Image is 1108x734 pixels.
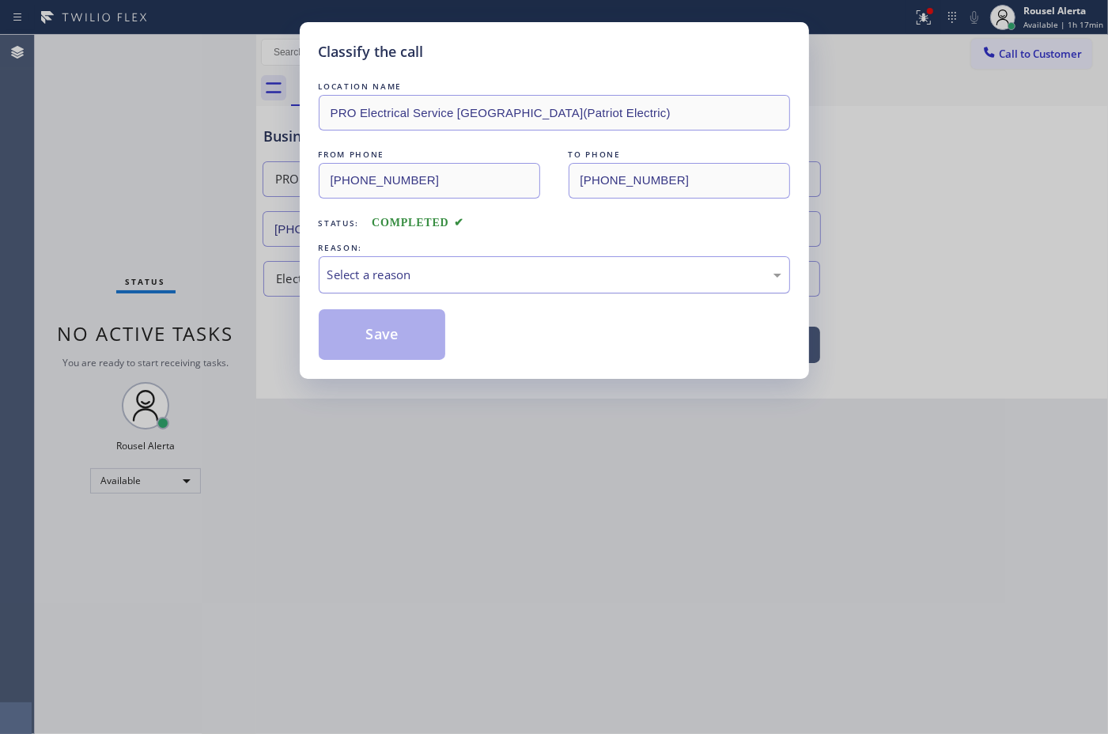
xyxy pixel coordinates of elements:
div: REASON: [319,240,790,256]
div: LOCATION NAME [319,78,790,95]
button: Save [319,309,446,360]
div: TO PHONE [569,146,790,163]
div: Select a reason [327,266,781,284]
input: To phone [569,163,790,199]
span: COMPLETED [372,217,463,229]
span: Status: [319,218,360,229]
div: FROM PHONE [319,146,540,163]
input: From phone [319,163,540,199]
h5: Classify the call [319,41,424,62]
